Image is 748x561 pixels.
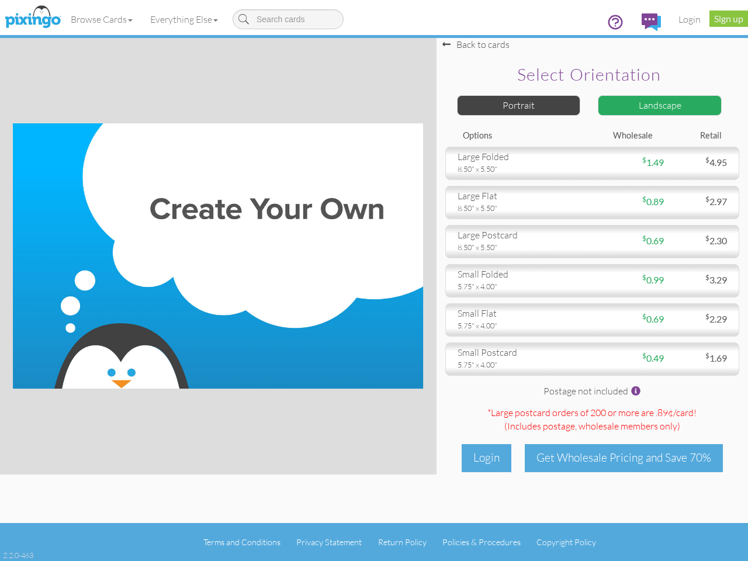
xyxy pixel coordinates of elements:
[575,420,677,432] span: , wholesale members only
[445,385,739,400] div: Postage not included
[642,155,646,164] sup: $
[664,273,736,287] div: 3.29
[642,352,664,363] span: 0.49
[705,351,709,360] sup: $
[378,537,427,547] a: Return Policy
[664,352,736,365] div: 1.69
[642,196,664,207] span: 0.89
[664,156,736,169] div: 4.95
[458,359,584,370] div: 5.75" x 4.00"
[642,313,664,324] span: 0.69
[642,13,661,31] img: comments.svg
[598,95,722,116] div: Landscape
[592,130,661,142] div: Wholesale
[458,346,584,359] div: small postcard
[458,203,584,213] div: 8.50" x 5.50"
[705,155,709,164] sup: $
[536,537,596,547] a: Copyright Policy
[62,5,141,34] a: Browse Cards
[642,235,664,246] span: 0.69
[458,189,584,203] div: large flat
[705,312,709,321] sup: $
[642,273,646,282] sup: $
[642,234,646,243] sup: $
[296,537,362,547] a: Privacy Statement
[458,164,584,174] div: 8.50" x 5.50"
[709,11,748,27] a: Sign up
[458,242,584,252] div: 8.50" x 5.50"
[664,313,736,326] div: 2.29
[642,274,664,285] span: 0.99
[462,444,511,472] div: Login
[670,5,709,34] a: Login
[457,95,581,116] div: Portrait
[3,550,33,560] div: 2.2.0-463
[13,123,423,389] img: create-your-own-landscape.jpg
[458,150,584,164] div: large folded
[642,312,646,321] sup: $
[458,268,584,281] div: small folded
[664,195,736,209] div: 2.97
[233,9,344,29] input: Search cards
[458,307,584,320] div: small flat
[445,406,739,435] div: *Large postcard orders of 200 or more are .89¢/card! (Includes postage )
[458,320,584,331] div: 5.75" x 4.00"
[642,157,664,168] span: 1.49
[2,3,64,32] img: pixingo logo
[705,273,709,282] sup: $
[458,228,584,242] div: large postcard
[664,234,736,248] div: 2.30
[642,351,646,360] sup: $
[642,195,646,203] sup: $
[442,537,521,547] a: Policies & Procedures
[662,130,730,142] div: Retail
[525,444,723,472] div: Get Wholesale Pricing and Save 70%
[460,65,719,84] h2: Select orientation
[203,537,280,547] a: Terms and Conditions
[141,5,227,34] a: Everything Else
[454,130,593,142] div: Options
[458,281,584,292] div: 5.75" x 4.00"
[705,195,709,203] sup: $
[705,234,709,243] sup: $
